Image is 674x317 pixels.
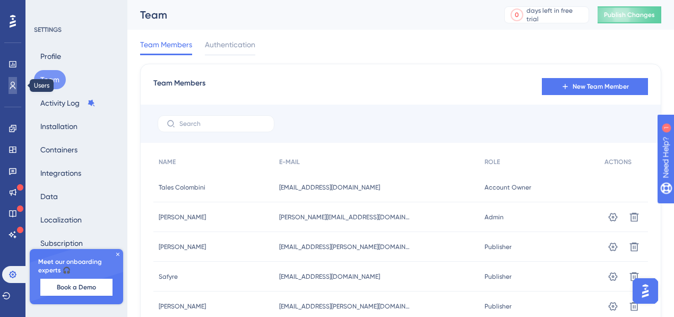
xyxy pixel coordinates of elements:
span: Publisher [485,272,512,281]
span: [PERSON_NAME] [159,213,206,221]
button: Profile [34,47,67,66]
div: Team [140,7,478,22]
span: NAME [159,158,176,166]
span: E-MAIL [279,158,300,166]
span: [PERSON_NAME] [159,243,206,251]
button: Book a Demo [40,279,113,296]
button: Installation [34,117,84,136]
span: Meet our onboarding experts 🎧 [38,258,115,275]
iframe: UserGuiding AI Assistant Launcher [629,275,661,307]
span: [PERSON_NAME] [159,302,206,311]
span: [PERSON_NAME][EMAIL_ADDRESS][DOMAIN_NAME] [279,213,412,221]
span: [EMAIL_ADDRESS][DOMAIN_NAME] [279,272,380,281]
button: Localization [34,210,88,229]
span: Publisher [485,243,512,251]
button: Activity Log [34,93,102,113]
div: 0 [515,11,519,19]
button: Integrations [34,164,88,183]
span: New Team Member [573,82,629,91]
button: Subscription [34,234,89,253]
span: [EMAIL_ADDRESS][DOMAIN_NAME] [279,183,380,192]
span: Need Help? [25,3,66,15]
span: ACTIONS [604,158,632,166]
span: [EMAIL_ADDRESS][PERSON_NAME][DOMAIN_NAME] [279,302,412,311]
div: SETTINGS [34,25,120,34]
span: Admin [485,213,504,221]
span: [EMAIL_ADDRESS][PERSON_NAME][DOMAIN_NAME] [279,243,412,251]
span: Safyre [159,272,178,281]
span: Authentication [205,38,255,51]
span: Team Members [153,77,205,96]
button: New Team Member [542,78,648,95]
input: Search [179,120,265,127]
button: Publish Changes [598,6,661,23]
span: Team Members [140,38,192,51]
span: Account Owner [485,183,531,192]
div: days left in free trial [526,6,585,23]
button: Data [34,187,64,206]
span: Publish Changes [604,11,655,19]
span: Publisher [485,302,512,311]
span: ROLE [485,158,500,166]
button: Team [34,70,66,89]
span: Book a Demo [57,283,96,292]
div: 1 [74,5,77,14]
button: Containers [34,140,84,159]
span: Tales Colombini [159,183,205,192]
